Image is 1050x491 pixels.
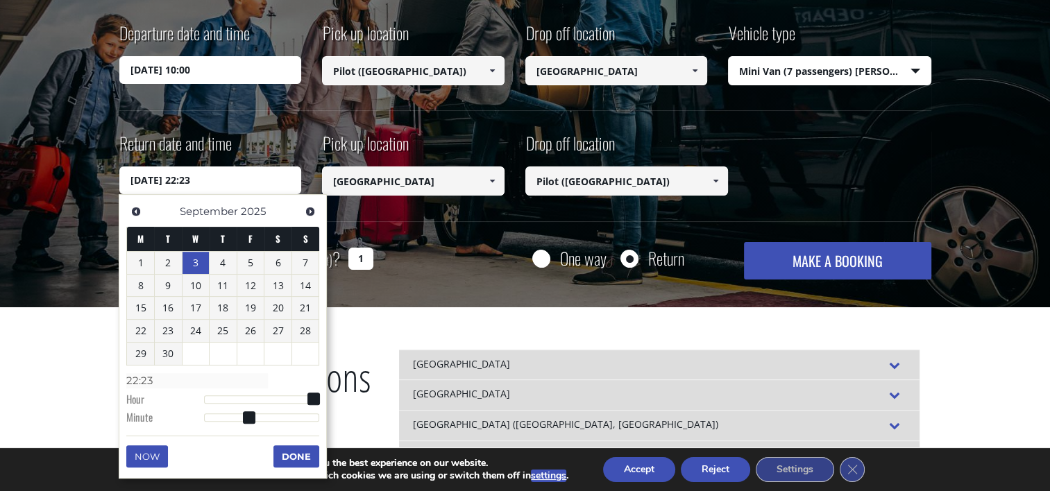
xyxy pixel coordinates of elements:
button: Now [126,445,168,467]
a: 10 [183,275,210,297]
dt: Minute [126,410,203,428]
span: 2025 [241,205,266,218]
span: Wednesday [192,232,198,245]
a: 11 [210,275,237,297]
input: Select drop-off location [525,166,729,196]
span: Saturday [276,232,280,245]
label: Vehicle type [728,21,795,56]
a: Show All Items [480,166,503,196]
p: We are using cookies to give you the best experience on our website. [183,457,568,470]
input: Select drop-off location [525,56,708,85]
span: September [180,205,238,218]
span: Friday [248,232,253,245]
a: Show All Items [684,56,706,85]
button: Done [273,445,319,467]
a: 22 [127,320,154,342]
a: 1 [127,252,154,274]
label: Pick up location [322,21,409,56]
a: 23 [155,320,182,342]
label: Drop off location [525,21,615,56]
span: Monday [137,232,144,245]
a: 28 [292,320,319,342]
a: 8 [127,275,154,297]
label: Drop off location [525,131,615,166]
button: Accept [603,457,675,482]
button: Close GDPR Cookie Banner [840,457,865,482]
a: Next [300,202,319,221]
a: 27 [264,320,291,342]
a: 2 [155,252,182,274]
span: Mini Van (7 passengers) [PERSON_NAME] [729,57,931,86]
span: Tuesday [166,232,170,245]
a: Show All Items [704,166,727,196]
a: 9 [155,275,182,297]
dt: Hour [126,392,203,410]
a: Previous [126,202,145,221]
label: How many passengers ? [119,242,340,276]
a: 14 [292,275,319,297]
a: 21 [292,297,319,319]
div: [GEOGRAPHIC_DATA] ([GEOGRAPHIC_DATA], [GEOGRAPHIC_DATA]) [399,410,920,440]
a: 13 [264,275,291,297]
span: Sunday [303,232,308,245]
input: Select pickup location [322,56,505,85]
a: 6 [264,252,291,274]
input: Select pickup location [322,166,505,196]
a: 20 [264,297,291,319]
span: Previous [130,206,142,217]
a: 4 [210,252,237,274]
button: settings [531,470,566,482]
a: 17 [183,297,210,319]
a: 30 [155,343,182,365]
a: 16 [155,297,182,319]
a: 7 [292,252,319,274]
a: 3 [183,252,210,274]
a: 26 [237,320,264,342]
div: [GEOGRAPHIC_DATA] [399,350,920,380]
label: Pick up location [322,131,409,166]
div: [GEOGRAPHIC_DATA] [399,379,920,410]
span: Next [305,206,316,217]
label: Return date and time [119,131,232,166]
a: 5 [237,252,264,274]
button: MAKE A BOOKING [744,242,931,279]
label: One way [560,250,607,267]
a: 19 [237,297,264,319]
button: Settings [756,457,834,482]
a: 15 [127,297,154,319]
a: Show All Items [480,56,503,85]
button: Reject [681,457,750,482]
a: 25 [210,320,237,342]
label: Departure date and time [119,21,250,56]
label: Return [648,250,684,267]
a: 18 [210,297,237,319]
span: Thursday [221,232,225,245]
a: 29 [127,343,154,365]
a: 24 [183,320,210,342]
div: [GEOGRAPHIC_DATA] [399,440,920,471]
a: 12 [237,275,264,297]
p: You can find out more about which cookies we are using or switch them off in . [183,470,568,482]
